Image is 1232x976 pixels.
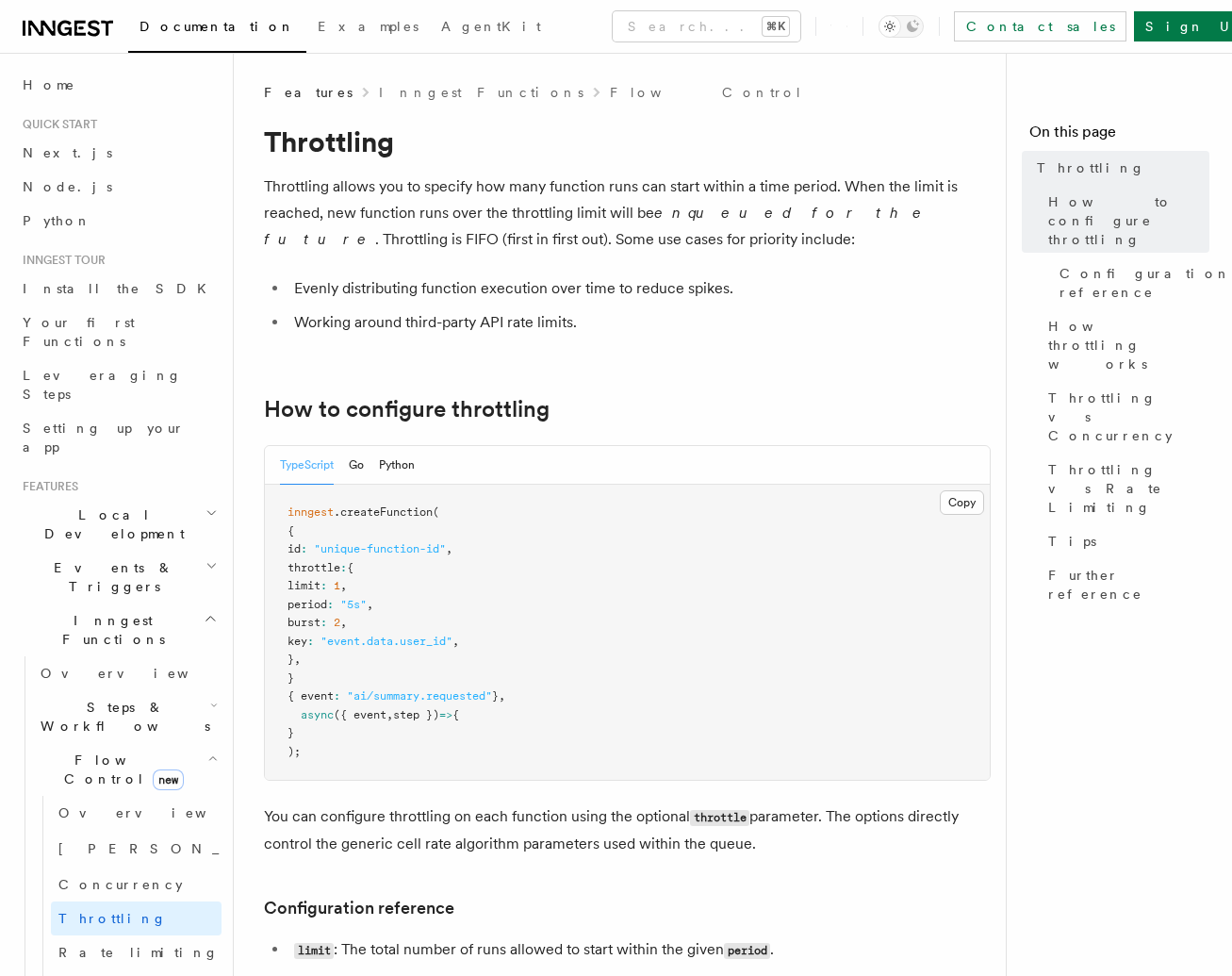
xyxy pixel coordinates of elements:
span: AgentKit [441,19,541,34]
span: step }) [393,708,439,721]
button: Events & Triggers [15,551,222,604]
span: How to configure throttling [1048,192,1209,249]
span: Your first Functions [23,315,135,349]
a: Configuration reference [264,895,454,921]
li: Working around third-party API rate limits. [288,309,991,336]
span: Local Development [15,505,205,543]
span: async [301,708,334,721]
span: } [287,653,294,666]
span: [PERSON_NAME] [58,841,335,856]
span: Inngest tour [15,253,106,268]
button: Local Development [15,498,222,551]
span: , [499,689,505,703]
button: Toggle dark mode [879,15,924,38]
span: ); [287,745,301,758]
span: { [452,708,459,721]
span: key [287,635,307,648]
span: Events & Triggers [15,558,205,596]
span: Features [15,479,78,494]
span: Rate limiting [58,945,219,960]
span: Configuration reference [1060,264,1231,302]
span: , [446,542,452,555]
span: Documentation [140,19,295,34]
span: : [340,561,347,574]
span: Overview [41,666,235,681]
code: period [724,943,770,959]
kbd: ⌘K [763,17,789,36]
span: , [367,598,373,611]
span: Overview [58,805,253,820]
button: Python [379,446,415,485]
span: Setting up your app [23,421,185,455]
button: Steps & Workflows [33,690,222,743]
span: : [327,598,334,611]
a: Further reference [1041,558,1209,611]
span: : [334,689,340,703]
span: throttle [287,561,340,574]
span: Features [264,83,353,102]
a: Throttling [51,902,222,935]
span: , [340,579,347,592]
span: } [287,671,294,685]
span: Further reference [1048,566,1209,604]
span: Examples [318,19,419,34]
span: "event.data.user_id" [320,635,452,648]
span: Leveraging Steps [23,368,182,402]
a: Flow Control [610,83,803,102]
span: : [320,616,327,629]
span: Tips [1048,532,1096,551]
span: Steps & Workflows [33,698,210,736]
span: Install the SDK [23,281,218,296]
span: limit [287,579,320,592]
a: Python [15,204,222,238]
span: Home [23,75,75,94]
span: Node.js [23,179,112,194]
span: 1 [334,579,340,592]
span: : [307,635,314,648]
span: , [294,653,301,666]
span: "5s" [340,598,367,611]
span: How throttling works [1048,317,1209,373]
a: Documentation [128,6,306,53]
span: inngest [287,505,334,519]
a: Next.js [15,136,222,170]
li: : The total number of runs allowed to start within the given . [288,936,991,964]
code: limit [294,943,334,959]
span: } [287,726,294,739]
span: , [452,635,459,648]
span: Flow Control [33,751,207,788]
span: : [301,542,307,555]
a: Node.js [15,170,222,204]
code: throttle [690,810,749,826]
span: Concurrency [58,877,183,892]
span: ( [433,505,439,519]
a: Your first Functions [15,306,222,358]
span: Throttling [1037,158,1145,177]
span: Quick start [15,117,97,132]
a: How to configure throttling [1041,185,1209,256]
span: { [347,561,353,574]
a: Rate limiting [51,935,222,969]
span: Throttling vs Rate Limiting [1048,460,1209,517]
span: Python [23,213,91,228]
span: ({ event [334,708,386,721]
span: { [287,524,294,538]
a: Overview [51,796,222,830]
span: Next.js [23,145,112,160]
a: Throttling vs Rate Limiting [1041,453,1209,524]
span: Throttling [58,911,167,926]
span: period [287,598,327,611]
button: Copy [940,490,984,515]
span: Inngest Functions [15,611,204,649]
h1: Throttling [264,124,991,158]
a: Install the SDK [15,272,222,306]
p: Throttling allows you to specify how many function runs can start within a time period. When the ... [264,174,991,253]
span: burst [287,616,320,629]
button: Flow Controlnew [33,743,222,796]
p: You can configure throttling on each function using the optional parameter. The options directly ... [264,803,991,857]
a: Overview [33,656,222,690]
span: "ai/summary.requested" [347,689,492,703]
a: How throttling works [1041,309,1209,381]
a: Home [15,68,222,102]
a: Examples [306,6,430,51]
